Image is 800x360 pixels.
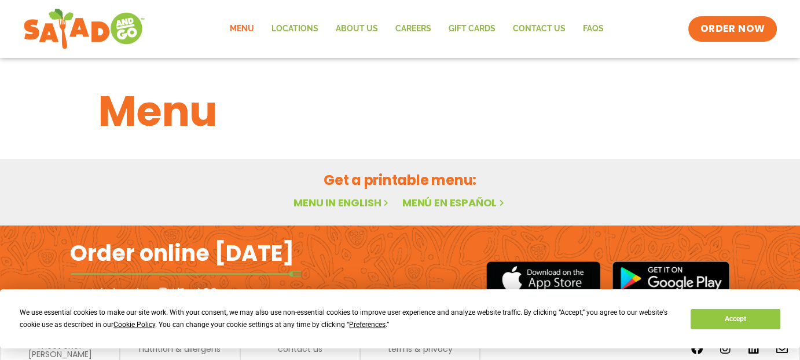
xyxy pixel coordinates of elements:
[70,239,294,267] h2: Order online [DATE]
[402,195,507,210] a: Menú en español
[221,16,263,42] a: Menu
[98,80,702,143] h1: Menu
[98,170,702,190] h2: Get a printable menu:
[221,16,612,42] nav: Menu
[70,271,302,277] img: fork
[349,321,386,329] span: Preferences
[440,16,504,42] a: GIFT CARDS
[23,6,145,52] img: new-SAG-logo-768×292
[504,16,574,42] a: Contact Us
[20,307,677,331] div: We use essential cookies to make our site work. With your consent, we may also use non-essential ...
[263,16,327,42] a: Locations
[327,16,387,42] a: About Us
[691,309,780,329] button: Accept
[139,345,221,353] a: nutrition & allergens
[278,345,322,353] a: contact us
[6,342,113,358] a: meet chef [PERSON_NAME]
[113,321,155,329] span: Cookie Policy
[388,345,453,353] a: terms & privacy
[70,285,218,318] h2: Download the app
[486,260,600,297] img: appstore
[293,195,391,210] a: Menu in English
[688,16,776,42] a: ORDER NOW
[612,261,730,296] img: google_play
[387,16,440,42] a: Careers
[700,22,765,36] span: ORDER NOW
[574,16,612,42] a: FAQs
